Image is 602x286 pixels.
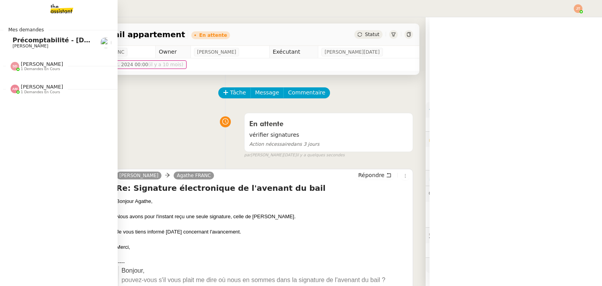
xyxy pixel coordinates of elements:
[116,197,410,205] div: Bonjour Agathe,
[249,130,408,139] span: vérifier signatures
[429,135,480,144] span: 🔐
[429,190,493,197] span: 💬
[426,186,602,201] div: 💬Commentaires 1
[429,232,527,238] span: 🕵️
[283,87,330,98] button: Commentaire
[197,48,236,56] span: [PERSON_NAME]
[249,121,283,128] span: En attente
[325,48,379,56] span: [PERSON_NAME][DATE]
[244,152,345,159] small: [PERSON_NAME][DATE]
[4,26,49,34] span: Mes demandes
[249,141,291,147] span: Action nécessaire
[426,102,602,117] div: ⚙️Procédures
[21,90,60,94] span: 1 demandes en cours
[249,141,319,147] span: dans 3 jours
[429,262,453,268] span: 🧴
[116,183,410,194] h4: Re: Signature électronique de l'avenant du bail
[574,4,582,13] img: svg
[13,43,48,49] span: [PERSON_NAME]
[365,32,379,37] span: Statut
[120,173,159,178] span: [PERSON_NAME]
[121,266,410,275] div: Bonjour,
[116,243,410,251] div: Merci,
[244,152,251,159] span: par
[255,88,279,97] span: Message
[269,46,318,58] td: Exécutant
[230,88,246,97] span: Tâche
[116,259,410,266] div: -----
[90,61,183,69] span: dim. 15 déc. 2024 00:00
[250,87,284,98] button: Message
[156,46,191,58] td: Owner
[21,67,60,71] span: 1 demandes en cours
[174,172,214,179] a: Agathe FRANC
[358,171,384,179] span: Répondre
[13,36,100,44] span: Précomptabilité - [DATE]
[218,87,251,98] button: Tâche
[429,105,470,114] span: ⚙️
[426,258,602,273] div: 🧴Autres
[199,33,227,38] div: En attente
[116,213,410,221] div: Nous avons pour l'instant reçu une seule signature, celle de [PERSON_NAME].
[21,84,63,90] span: [PERSON_NAME]
[11,85,19,93] img: svg
[116,228,410,236] div: Je vous tiens informé [DATE] concernant l'avancement.
[426,132,602,147] div: 🔐Données client
[426,228,602,243] div: 🕵️Autres demandes en cours 1
[429,175,489,181] span: ⏲️
[355,171,394,179] button: Répondre
[296,152,345,159] span: il y a quelques secondes
[21,61,63,67] span: [PERSON_NAME]
[11,62,19,71] img: svg
[100,37,111,48] img: users%2F37wbV9IbQuXMU0UH0ngzBXzaEe12%2Favatar%2Fcba66ece-c48a-48c8-9897-a2adc1834457
[288,88,325,97] span: Commentaire
[148,62,183,67] span: (il y a 10 mois)
[121,275,410,285] div: pouvez-vous s'il vous plait me dire où nous en sommes dans la signature de l'avenant du bail ?
[426,170,602,186] div: ⏲️Tâches 107:38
